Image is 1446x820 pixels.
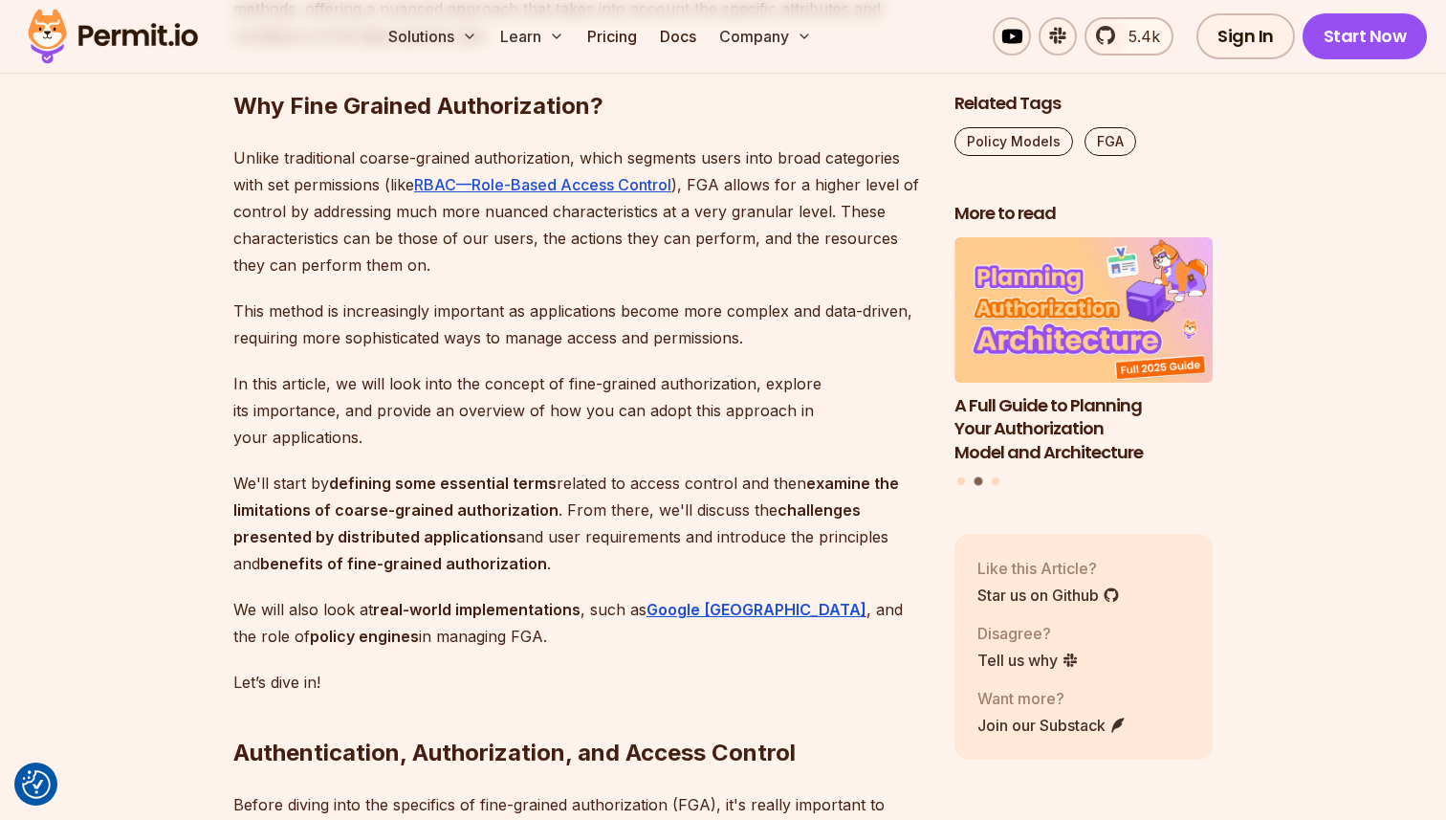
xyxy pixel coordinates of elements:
img: A Full Guide to Planning Your Authorization Model and Architecture [954,237,1213,383]
p: Disagree? [977,621,1079,644]
strong: policy engines [310,627,419,646]
p: This method is increasingly important as applications become more complex and data-driven, requir... [233,298,924,351]
li: 2 of 3 [954,237,1213,465]
p: We will also look at , such as , and the role of in managing FGA. [233,596,924,650]
a: 5.4k [1084,17,1173,55]
span: 5.4k [1117,25,1160,48]
a: Docs [652,17,704,55]
h2: Related Tags [954,92,1213,116]
button: Go to slide 1 [957,476,965,484]
button: Solutions [381,17,485,55]
button: Go to slide 2 [975,476,983,485]
button: Go to slide 3 [992,476,999,484]
h2: More to read [954,202,1213,226]
strong: benefits of fine-grained authorization [260,554,547,573]
p: Want more? [977,686,1127,709]
p: Unlike traditional coarse-grained authorization, which segments users into broad categories with ... [233,144,924,278]
h3: A Full Guide to Planning Your Authorization Model and Architecture [954,393,1213,464]
div: Posts [954,237,1213,488]
h2: Authentication, Authorization, and Access Control [233,661,924,768]
a: Tell us why [977,648,1079,671]
a: Sign In [1196,13,1295,59]
button: Learn [493,17,572,55]
a: Star us on Github [977,583,1120,606]
a: Pricing [580,17,645,55]
a: Start Now [1303,13,1428,59]
p: In this article, we will look into the concept of fine-grained authorization, explore its importa... [233,370,924,451]
p: We'll start by related to access control and then . From there, we'll discuss the and user requir... [233,470,924,577]
a: Google [GEOGRAPHIC_DATA] [646,600,866,619]
p: Like this Article? [977,556,1120,579]
a: FGA [1084,127,1136,156]
strong: defining some essential terms [329,474,557,493]
p: Let’s dive in! [233,669,924,696]
button: Consent Preferences [22,770,51,799]
a: Policy Models [954,127,1073,156]
a: Join our Substack [977,713,1127,736]
a: RBAC—Role-Based Access Control [414,175,671,194]
button: Company [712,17,820,55]
a: A Full Guide to Planning Your Authorization Model and ArchitectureA Full Guide to Planning Your A... [954,237,1213,465]
strong: real-world implementations [373,600,581,619]
img: Permit logo [19,4,207,69]
img: Revisit consent button [22,770,51,799]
